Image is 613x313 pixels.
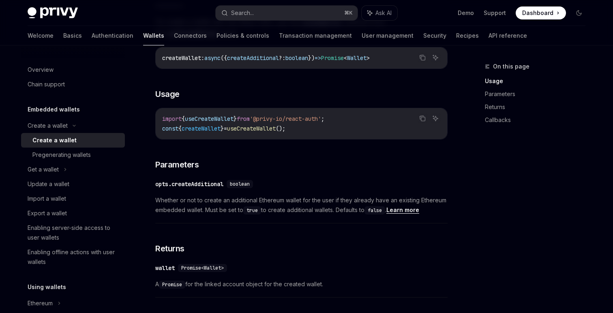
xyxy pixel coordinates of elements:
[21,148,125,162] a: Pregenerating wallets
[185,115,234,122] span: useCreateWallet
[155,195,448,215] span: Whether or not to create an additional Ethereum wallet for the user if they already have an exist...
[162,115,182,122] span: import
[489,26,527,45] a: API reference
[516,6,566,19] a: Dashboard
[28,121,68,131] div: Create a wallet
[28,208,67,218] div: Export a wallet
[308,54,315,62] span: })
[347,54,367,62] span: Wallet
[159,281,185,289] code: Promise
[28,194,66,204] div: Import a wallet
[32,150,91,160] div: Pregenerating wallets
[182,115,185,122] span: {
[182,125,221,132] span: createWallet
[493,62,529,71] span: On this page
[485,101,592,114] a: Returns
[279,26,352,45] a: Transaction management
[321,115,324,122] span: ;
[32,135,77,145] div: Create a wallet
[362,26,414,45] a: User management
[234,115,237,122] span: }
[417,113,428,124] button: Copy the contents from the code block
[430,52,441,63] button: Ask AI
[28,26,54,45] a: Welcome
[276,125,285,132] span: ();
[484,9,506,17] a: Support
[28,7,78,19] img: dark logo
[386,206,419,214] a: Learn more
[21,221,125,245] a: Enabling server-side access to user wallets
[28,247,120,267] div: Enabling offline actions with user wallets
[21,191,125,206] a: Import a wallet
[227,125,276,132] span: useCreateWallet
[230,181,250,187] span: boolean
[155,243,184,254] span: Returns
[216,26,269,45] a: Policies & controls
[224,125,227,132] span: =
[28,223,120,242] div: Enabling server-side access to user wallets
[423,26,446,45] a: Security
[522,9,553,17] span: Dashboard
[204,54,221,62] span: async
[21,62,125,77] a: Overview
[155,88,180,100] span: Usage
[178,125,182,132] span: {
[344,54,347,62] span: <
[28,105,80,114] h5: Embedded wallets
[155,159,199,170] span: Parameters
[344,10,353,16] span: ⌘ K
[28,298,53,308] div: Ethereum
[201,54,204,62] span: :
[21,77,125,92] a: Chain support
[485,114,592,126] a: Callbacks
[250,115,321,122] span: '@privy-io/react-auth'
[375,9,392,17] span: Ask AI
[485,88,592,101] a: Parameters
[174,26,207,45] a: Connectors
[143,26,164,45] a: Wallets
[367,54,370,62] span: >
[21,206,125,221] a: Export a wallet
[181,265,224,271] span: Promise<Wallet>
[243,206,261,214] code: true
[285,54,308,62] span: boolean
[28,282,66,292] h5: Using wallets
[63,26,82,45] a: Basics
[279,54,285,62] span: ?:
[417,52,428,63] button: Copy the contents from the code block
[572,6,585,19] button: Toggle dark mode
[162,54,201,62] span: createWallet
[28,179,69,189] div: Update a wallet
[227,54,279,62] span: createAdditional
[155,279,448,289] span: A for the linked account object for the created wallet.
[364,206,385,214] code: false
[162,125,178,132] span: const
[458,9,474,17] a: Demo
[485,75,592,88] a: Usage
[21,245,125,269] a: Enabling offline actions with user wallets
[430,113,441,124] button: Ask AI
[221,125,224,132] span: }
[456,26,479,45] a: Recipes
[231,8,254,18] div: Search...
[28,65,54,75] div: Overview
[216,6,358,20] button: Search...⌘K
[155,264,175,272] div: wallet
[315,54,321,62] span: =>
[221,54,227,62] span: ({
[28,79,65,89] div: Chain support
[21,133,125,148] a: Create a wallet
[28,165,59,174] div: Get a wallet
[321,54,344,62] span: Promise
[155,180,223,188] div: opts.createAdditional
[92,26,133,45] a: Authentication
[237,115,250,122] span: from
[362,6,397,20] button: Ask AI
[21,177,125,191] a: Update a wallet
